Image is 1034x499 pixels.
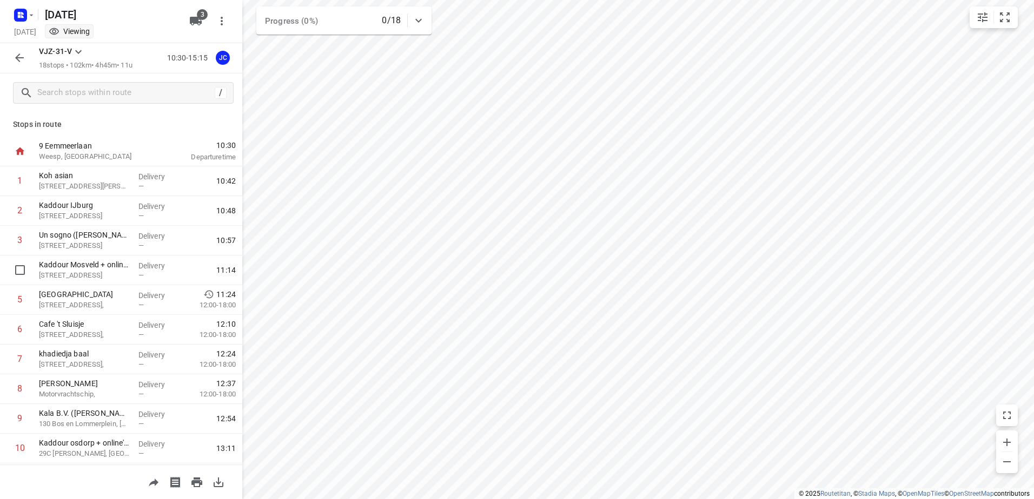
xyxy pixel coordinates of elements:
[216,235,236,246] span: 10:57
[382,14,401,27] p: 0/18
[182,300,236,311] p: 12:00-18:00
[138,231,178,241] p: Delivery
[138,301,144,309] span: —
[138,201,178,212] p: Delivery
[39,46,72,57] p: VJZ-31-V
[216,265,236,275] span: 11:14
[39,181,130,192] p: 372 Krijn Taconiskade, Amsterdam
[138,379,178,390] p: Delivery
[138,212,144,220] span: —
[216,413,236,424] span: 12:54
[39,151,151,162] p: Weesp, [GEOGRAPHIC_DATA]
[17,205,22,215] div: 2
[216,205,236,216] span: 10:48
[216,176,236,186] span: 10:42
[138,449,144,457] span: —
[903,490,944,497] a: OpenMapTiles
[972,6,993,28] button: Map settings
[39,140,151,151] p: 9 Eemmeerlaan
[138,320,178,331] p: Delivery
[39,270,130,281] p: 13 Gentiaanstraat, Amsterdam
[265,16,318,26] span: Progress (0%)
[216,289,236,300] span: 11:24
[216,443,236,454] span: 13:11
[994,6,1016,28] button: Fit zoom
[17,413,22,423] div: 9
[49,26,90,37] div: You are currently in view mode. To make any changes, go to edit project.
[138,360,144,368] span: —
[186,476,208,487] span: Print route
[143,476,164,487] span: Share route
[256,6,432,35] div: Progress (0%)0/18
[37,85,215,102] input: Search stops within route
[39,359,130,370] p: [STREET_ADDRESS],
[39,437,130,448] p: Kaddour osdorp + online's ophalen
[39,300,130,311] p: [STREET_ADDRESS],
[17,383,22,394] div: 8
[858,490,895,497] a: Stadia Maps
[39,319,130,329] p: Cafe 't Sluisje
[164,476,186,487] span: Print shipping labels
[208,476,229,487] span: Download route
[15,443,25,453] div: 10
[138,331,144,339] span: —
[216,348,236,359] span: 12:24
[215,87,227,99] div: /
[138,409,178,420] p: Delivery
[39,60,132,71] p: 18 stops • 102km • 4h45m • 11u
[17,176,22,186] div: 1
[39,200,130,211] p: Kaddour IJburg
[39,448,130,459] p: 29C [PERSON_NAME], [GEOGRAPHIC_DATA]
[138,290,178,301] p: Delivery
[39,289,130,300] p: [GEOGRAPHIC_DATA]
[39,389,130,400] p: Motorvrachtschip,
[216,319,236,329] span: 12:10
[138,420,144,428] span: —
[182,389,236,400] p: 12:00-18:00
[167,52,212,64] p: 10:30-15:15
[138,182,144,190] span: —
[138,390,144,398] span: —
[17,294,22,305] div: 5
[39,259,130,270] p: Kaddour Mosveld + onlines
[138,171,178,182] p: Delivery
[39,170,130,181] p: Koh asian
[949,490,994,497] a: OpenStreetMap
[211,10,233,32] button: More
[820,490,851,497] a: Routetitan
[9,259,31,281] span: Select
[39,329,130,340] p: [STREET_ADDRESS],
[164,140,236,151] span: 10:30
[17,235,22,245] div: 3
[39,408,130,419] p: Kala B.V. (Kaddour BOLO) 30 min van te voren bellen op 06 51704749
[39,378,130,389] p: [PERSON_NAME]
[39,419,130,429] p: 130 Bos en Lommerplein, [GEOGRAPHIC_DATA]
[39,230,130,240] p: Un sogno (Dennis Borrie) +31 6 11201512
[197,9,208,20] span: 3
[138,260,178,271] p: Delivery
[182,359,236,370] p: 12:00-18:00
[17,354,22,364] div: 7
[138,271,144,279] span: —
[138,349,178,360] p: Delivery
[182,329,236,340] p: 12:00-18:00
[39,211,130,221] p: [STREET_ADDRESS]
[970,6,1018,28] div: small contained button group
[13,119,229,130] p: Stops in route
[212,52,234,63] span: Assigned to Jermaine C
[39,348,130,359] p: khadiedja baal
[164,152,236,163] p: Departure time
[799,490,1030,497] li: © 2025 , © , © © contributors
[138,439,178,449] p: Delivery
[17,324,22,334] div: 6
[39,240,130,251] p: 905 IJburglaan, Amsterdam
[138,241,144,249] span: —
[185,10,207,32] button: 3
[216,378,236,389] span: 12:37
